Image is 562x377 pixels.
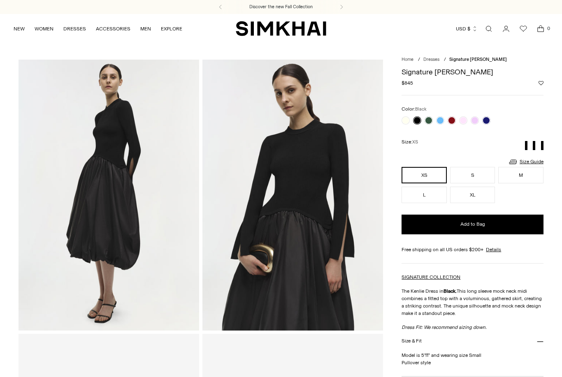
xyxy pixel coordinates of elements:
button: M [498,167,543,183]
a: NEW [14,20,25,38]
span: Signature [PERSON_NAME] [449,57,507,62]
div: / [418,56,420,63]
h1: Signature [PERSON_NAME] [402,68,543,76]
a: SIMKHAI [236,21,326,37]
span: XS [412,139,418,145]
button: Size & Fit [402,331,543,352]
span: Add to Bag [460,221,485,228]
button: Add to Bag [402,215,543,234]
button: L [402,187,447,203]
label: Size: [402,138,418,146]
img: Signature Kenlie Dress [202,60,383,331]
a: Open search modal [481,21,497,37]
a: ACCESSORIES [96,20,130,38]
a: MEN [140,20,151,38]
a: Dresses [423,57,439,62]
a: SIGNATURE COLLECTION [402,274,460,280]
button: S [450,167,495,183]
span: 0 [545,25,552,32]
a: Details [486,246,501,253]
a: WOMEN [35,20,53,38]
strong: Black. [444,288,457,294]
button: XS [402,167,447,183]
p: Model is 5'11" and wearing size Small Pullover style [402,352,543,366]
em: Dress Fit: We recommend sizing down. [402,324,487,330]
p: The Kenlie Dress in This long sleeve mock neck midi combines a fitted top with a voluminous, gath... [402,287,543,317]
nav: breadcrumbs [402,56,543,63]
h3: Size & Fit [402,338,421,344]
a: Open cart modal [532,21,549,37]
a: Home [402,57,413,62]
span: $845 [402,79,413,87]
a: EXPLORE [161,20,182,38]
button: Add to Wishlist [539,81,543,86]
a: Discover the new Fall Collection [249,4,313,10]
button: USD $ [456,20,478,38]
img: Signature Kenlie Dress [19,60,199,331]
a: Wishlist [515,21,532,37]
span: Black [415,106,427,112]
div: Free shipping on all US orders $200+ [402,246,543,253]
a: Size Guide [508,157,543,167]
a: DRESSES [63,20,86,38]
label: Color: [402,105,427,113]
a: Go to the account page [498,21,514,37]
div: / [444,56,446,63]
button: XL [450,187,495,203]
